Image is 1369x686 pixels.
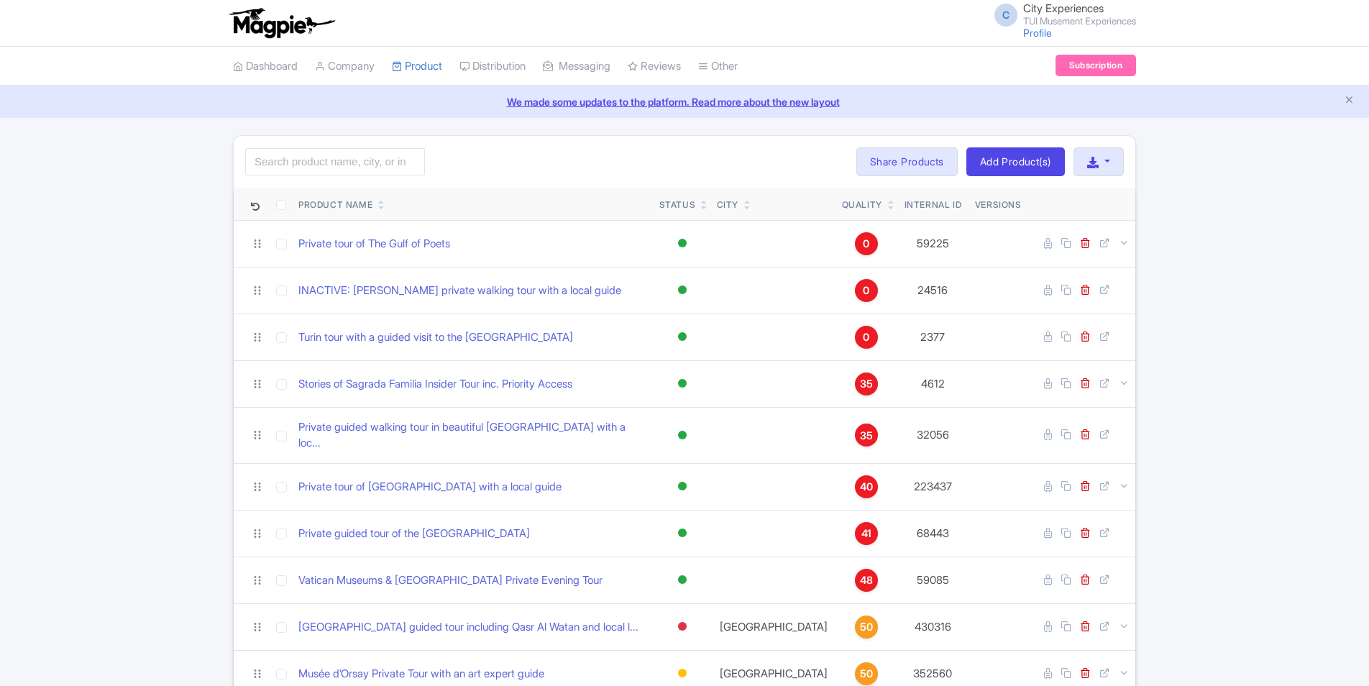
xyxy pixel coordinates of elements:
[994,4,1017,27] span: C
[897,220,969,267] td: 59225
[698,47,738,86] a: Other
[226,7,337,39] img: logo-ab69f6fb50320c5b225c76a69d11143b.png
[675,233,690,254] div: Active
[842,326,891,349] a: 0
[897,188,969,221] th: Internal ID
[842,569,891,592] a: 48
[969,188,1027,221] th: Versions
[298,619,638,636] a: [GEOGRAPHIC_DATA] guided tour including Qasr Al Watan and local l...
[897,603,969,650] td: 430316
[233,47,298,86] a: Dashboard
[1023,1,1104,15] span: City Experiences
[966,147,1065,176] a: Add Product(s)
[298,419,648,452] a: Private guided walking tour in beautiful [GEOGRAPHIC_DATA] with a loc...
[842,198,882,211] div: Quality
[675,425,690,446] div: Active
[842,372,891,395] a: 35
[897,314,969,360] td: 2377
[298,526,530,542] a: Private guided tour of the [GEOGRAPHIC_DATA]
[860,619,873,635] span: 50
[298,479,562,495] a: Private tour of [GEOGRAPHIC_DATA] with a local guide
[675,663,690,684] div: Building
[897,463,969,510] td: 223437
[860,572,873,588] span: 48
[298,666,544,682] a: Musée d’Orsay Private Tour with an art expert guide
[860,666,873,682] span: 50
[863,283,869,298] span: 0
[392,47,442,86] a: Product
[897,407,969,463] td: 32056
[298,236,450,252] a: Private tour of The Gulf of Poets
[9,94,1360,109] a: We made some updates to the platform. Read more about the new layout
[675,570,690,590] div: Active
[897,267,969,314] td: 24516
[1056,55,1136,76] a: Subscription
[860,479,873,495] span: 40
[1023,27,1052,39] a: Profile
[842,232,891,255] a: 0
[1023,17,1136,26] small: TUI Musement Experiences
[675,373,690,394] div: Active
[675,523,690,544] div: Active
[897,360,969,407] td: 4612
[860,428,873,444] span: 35
[543,47,610,86] a: Messaging
[298,283,621,299] a: INACTIVE: [PERSON_NAME] private walking tour with a local guide
[711,603,836,650] td: [GEOGRAPHIC_DATA]
[1344,93,1355,109] button: Close announcement
[860,376,873,392] span: 35
[459,47,526,86] a: Distribution
[628,47,681,86] a: Reviews
[856,147,958,176] a: Share Products
[298,198,372,211] div: Product Name
[298,329,573,346] a: Turin tour with a guided visit to the [GEOGRAPHIC_DATA]
[675,326,690,347] div: Active
[897,510,969,557] td: 68443
[863,236,869,252] span: 0
[986,3,1136,26] a: C City Experiences TUI Musement Experiences
[842,616,891,639] a: 50
[717,198,738,211] div: City
[842,662,891,685] a: 50
[842,424,891,447] a: 35
[315,47,375,86] a: Company
[659,198,696,211] div: Status
[861,526,871,541] span: 41
[245,148,425,175] input: Search product name, city, or interal id
[298,376,572,393] a: Stories of Sagrada Familia Insider Tour inc. Priority Access
[842,522,891,545] a: 41
[842,475,891,498] a: 40
[842,279,891,302] a: 0
[298,572,603,589] a: Vatican Museums & [GEOGRAPHIC_DATA] Private Evening Tour
[675,616,690,637] div: Inactive
[675,476,690,497] div: Active
[675,280,690,301] div: Active
[897,557,969,603] td: 59085
[863,329,869,345] span: 0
